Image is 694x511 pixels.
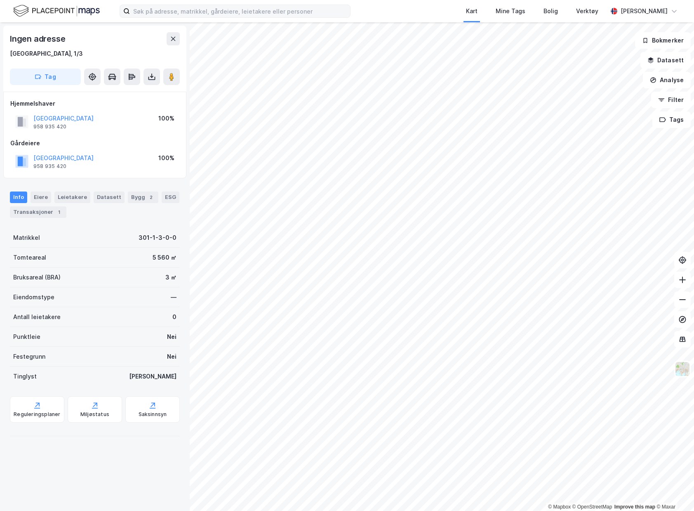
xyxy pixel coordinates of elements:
[543,6,558,16] div: Bolig
[33,163,66,170] div: 958 935 420
[548,504,571,510] a: Mapbox
[651,92,691,108] button: Filter
[13,371,37,381] div: Tinglyst
[167,332,176,342] div: Nei
[10,138,179,148] div: Gårdeiere
[10,192,27,203] div: Info
[147,193,155,201] div: 2
[13,352,45,362] div: Festegrunn
[675,361,690,377] img: Z
[80,411,109,418] div: Miljøstatus
[129,371,176,381] div: [PERSON_NAME]
[13,253,46,263] div: Tomteareal
[466,6,478,16] div: Kart
[167,352,176,362] div: Nei
[621,6,668,16] div: [PERSON_NAME]
[13,292,54,302] div: Eiendomstype
[10,99,179,109] div: Hjemmelshaver
[572,504,612,510] a: OpenStreetMap
[139,233,176,243] div: 301-1-3-0-0
[640,52,691,69] button: Datasett
[172,312,176,322] div: 0
[55,208,63,216] div: 1
[496,6,525,16] div: Mine Tags
[31,192,51,203] div: Eiere
[158,114,174,123] div: 100%
[614,504,655,510] a: Improve this map
[13,272,61,282] div: Bruksareal (BRA)
[128,192,158,203] div: Bygg
[171,292,176,302] div: —
[10,32,67,45] div: Ingen adresse
[130,5,350,17] input: Søk på adresse, matrikkel, gårdeiere, leietakere eller personer
[139,411,167,418] div: Saksinnsyn
[14,411,60,418] div: Reguleringsplaner
[652,111,691,128] button: Tags
[33,123,66,130] div: 958 935 420
[13,233,40,243] div: Matrikkel
[10,69,81,85] button: Tag
[13,4,100,18] img: logo.f888ab2527a4732fd821a326f86c7f29.svg
[643,72,691,88] button: Analyse
[653,471,694,511] iframe: Chat Widget
[162,192,179,203] div: ESG
[13,312,61,322] div: Antall leietakere
[94,192,125,203] div: Datasett
[10,49,83,59] div: [GEOGRAPHIC_DATA], 1/3
[635,32,691,49] button: Bokmerker
[54,192,90,203] div: Leietakere
[158,153,174,163] div: 100%
[165,272,176,282] div: 3 ㎡
[576,6,598,16] div: Verktøy
[653,471,694,511] div: Kontrollprogram for chat
[10,206,66,218] div: Transaksjoner
[13,332,40,342] div: Punktleie
[153,253,176,263] div: 5 560 ㎡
